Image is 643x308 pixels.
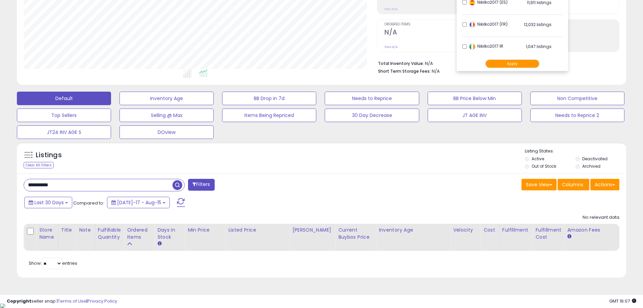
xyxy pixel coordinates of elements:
img: ireland.png [469,43,476,50]
button: DOview [119,125,214,139]
div: Store Name [39,227,55,241]
span: N/A [432,68,440,74]
div: Title [61,227,73,234]
p: Listing States: [525,148,626,155]
div: [PERSON_NAME] [292,227,332,234]
span: [DATE]-17 - Aug-15 [117,199,161,206]
div: Amazon Fees [567,227,625,234]
div: Min Price [188,227,222,234]
small: Days In Stock. [157,241,161,247]
button: JT24 INV AGE S [17,125,111,139]
label: Out of Stock [532,163,556,169]
div: Clear All Filters [24,162,54,168]
div: Ordered Items [127,227,152,241]
img: france.png [469,21,476,28]
li: N/A [378,59,614,67]
h5: Listings [36,150,62,160]
div: seller snap | | [7,298,117,305]
small: Amazon Fees. [567,234,571,240]
span: Nikilko2017 (FR) [469,21,508,27]
a: Terms of Use [58,298,86,304]
div: Fulfillable Quantity [98,227,121,241]
button: Top Sellers [17,109,111,122]
span: Compared to: [73,200,104,206]
button: 30 Day Decrease [325,109,419,122]
button: Columns [558,179,589,190]
div: Fulfillment [502,227,530,234]
b: Total Inventory Value: [378,61,424,66]
button: Inventory Age [119,92,214,105]
button: Needs to Reprice 2 [530,109,624,122]
span: Show: entries [29,260,77,266]
button: Filters [188,179,214,191]
button: BB Drop in 7d [222,92,316,105]
span: Columns [562,181,583,188]
button: Last 30 Days [24,197,72,208]
h2: N/A [384,28,494,38]
button: Apply [485,60,539,68]
button: [DATE]-17 - Aug-15 [107,197,170,208]
label: Archived [582,163,600,169]
div: Inventory Age [379,227,447,234]
span: 2025-09-16 16:07 GMT [609,298,636,304]
button: Non Competitive [530,92,624,105]
button: JT AGE INV [428,109,522,122]
a: Privacy Policy [87,298,117,304]
button: Selling @ Max [119,109,214,122]
span: 1,047 listings [526,44,552,49]
button: Needs to Reprice [325,92,419,105]
span: Ordered Items [384,23,494,26]
button: Save View [521,179,557,190]
button: Default [17,92,111,105]
strong: Copyright [7,298,31,304]
button: Items Being Repriced [222,109,316,122]
button: Actions [590,179,619,190]
div: Note [79,227,92,234]
div: Fulfillment Cost [535,227,561,241]
b: Short Term Storage Fees: [378,68,431,74]
label: Active [532,156,544,162]
div: Cost [483,227,497,234]
div: Velocity [453,227,478,234]
button: BB Price Below Min [428,92,522,105]
div: No relevant data [583,214,619,221]
small: Prev: N/A [384,45,398,49]
div: Days In Stock [157,227,182,241]
small: Prev: N/A [384,7,398,11]
div: Current Buybox Price [338,227,373,241]
label: Deactivated [582,156,608,162]
div: Listed Price [228,227,287,234]
span: 12,032 listings [524,22,552,27]
span: Nikilko2017 IR [469,43,503,49]
span: Last 30 Days [34,199,64,206]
